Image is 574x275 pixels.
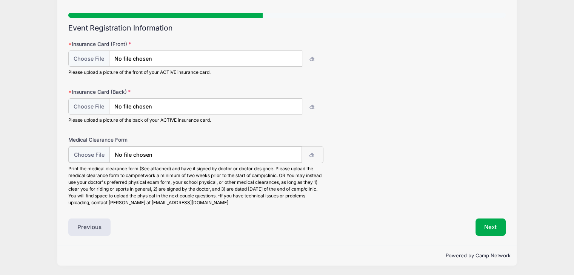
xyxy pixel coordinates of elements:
[68,165,323,206] div: Print the medical clearance form (See attached) and have it signed by doctor or doctor designee. ...
[68,218,111,236] button: Previous
[68,40,214,48] label: Insurance Card (Front)
[476,218,506,236] button: Next
[68,69,323,76] div: Please upload a picture of the front of your ACTIVE insurance card.
[68,136,214,144] label: Medical Clearance Form
[68,24,506,32] h2: Event Registration Information
[68,88,214,96] label: Insurance Card (Back)
[63,252,511,260] p: Powered by Camp Network
[68,117,323,124] div: Please upload a picture of the back of your ACTIVE insurance card.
